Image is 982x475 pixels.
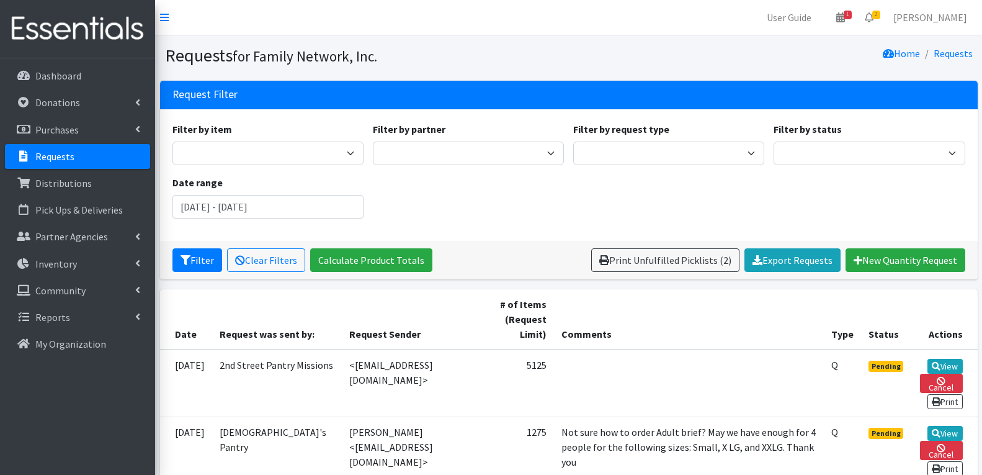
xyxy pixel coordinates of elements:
[5,144,150,169] a: Requests
[5,8,150,50] img: HumanEssentials
[35,150,74,163] p: Requests
[920,374,962,393] a: Cancel
[172,122,232,137] label: Filter by item
[824,289,861,350] th: Type
[172,88,238,101] h3: Request Filter
[554,289,824,350] th: Comments
[227,248,305,272] a: Clear Filters
[883,5,977,30] a: [PERSON_NAME]
[913,289,977,350] th: Actions
[844,11,852,19] span: 1
[573,122,669,137] label: Filter by request type
[927,359,963,374] a: View
[868,428,904,439] span: Pending
[490,289,554,350] th: # of Items (Request Limit)
[35,311,70,323] p: Reports
[934,47,973,60] a: Requests
[5,197,150,222] a: Pick Ups & Deliveries
[35,204,123,216] p: Pick Ups & Deliveries
[591,248,739,272] a: Print Unfulfilled Picklists (2)
[5,224,150,249] a: Partner Agencies
[35,70,81,82] p: Dashboard
[883,47,920,60] a: Home
[855,5,883,30] a: 2
[35,338,106,350] p: My Organization
[831,359,838,371] abbr: Quantity
[35,284,86,297] p: Community
[774,122,842,137] label: Filter by status
[831,426,838,438] abbr: Quantity
[233,47,377,65] small: for Family Network, Inc.
[868,361,904,372] span: Pending
[826,5,855,30] a: 1
[172,248,222,272] button: Filter
[172,195,364,219] input: January 1, 2011 - December 31, 2011
[872,11,880,19] span: 2
[212,289,342,350] th: Request was sent by:
[861,289,913,350] th: Status
[927,426,963,441] a: View
[373,122,445,137] label: Filter by partner
[172,175,223,190] label: Date range
[5,332,150,356] a: My Organization
[927,394,963,409] a: Print
[5,171,150,196] a: Distributions
[5,63,150,88] a: Dashboard
[5,278,150,303] a: Community
[35,177,92,189] p: Distributions
[35,230,108,243] p: Partner Agencies
[342,289,489,350] th: Request Sender
[5,90,150,115] a: Donations
[5,117,150,142] a: Purchases
[212,350,342,417] td: 2nd Street Pantry Missions
[35,124,79,136] p: Purchases
[5,251,150,276] a: Inventory
[160,289,212,350] th: Date
[160,350,212,417] td: [DATE]
[165,45,565,66] h1: Requests
[342,350,489,417] td: <[EMAIL_ADDRESS][DOMAIN_NAME]>
[490,350,554,417] td: 5125
[35,96,80,109] p: Donations
[757,5,821,30] a: User Guide
[846,248,965,272] a: New Quantity Request
[920,441,962,460] a: Cancel
[35,258,77,270] p: Inventory
[310,248,432,272] a: Calculate Product Totals
[744,248,841,272] a: Export Requests
[5,305,150,330] a: Reports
